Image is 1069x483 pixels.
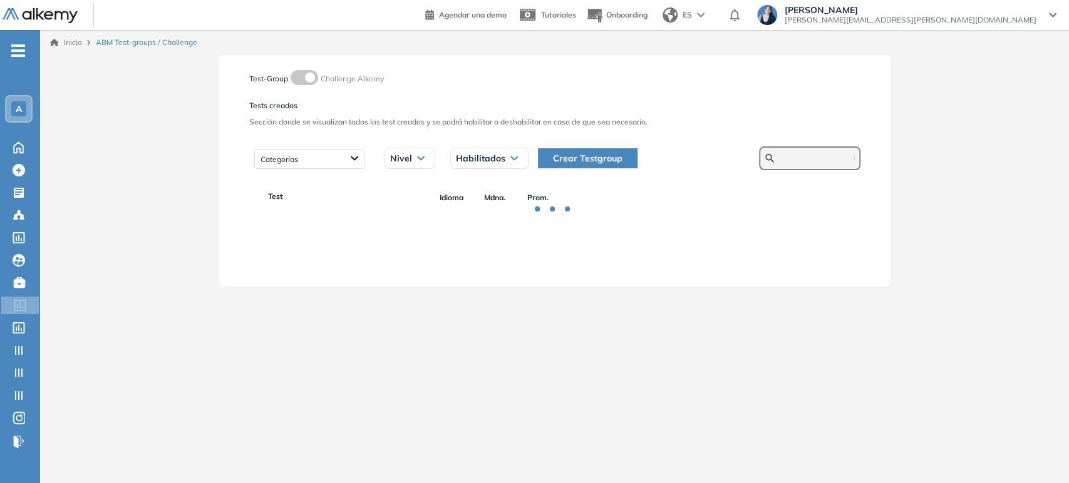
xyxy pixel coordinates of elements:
span: [PERSON_NAME][EMAIL_ADDRESS][PERSON_NAME][DOMAIN_NAME] [785,15,1036,25]
span: Agendar una demo [439,10,507,19]
a: Agendar una demo [425,6,507,21]
button: Crear Testgroup [538,148,638,168]
span: Tutoriales [541,10,576,19]
img: Logo [3,8,78,24]
span: Test-Group [249,74,288,83]
span: Onboarding [606,10,648,19]
span: Test [268,191,283,202]
i: - [11,49,25,52]
a: Inicio [50,37,82,48]
span: Challenge Alkemy [321,74,384,83]
span: Crear Testgroup [553,151,622,165]
span: Mdna. [473,192,516,203]
button: Onboarding [586,2,648,29]
span: Prom. [516,192,559,203]
span: Sección donde se visualizan todos los test creados y se podrá habilitar o deshabilitar en caso de... [249,116,860,128]
img: arrow [697,13,705,18]
div: . [254,257,855,272]
span: Idioma [430,192,473,203]
img: world [663,8,678,23]
div: Widget de chat [844,338,1069,483]
span: [PERSON_NAME] [785,5,1036,15]
span: ABM Test-groups / Challenge [96,37,197,48]
span: Habilitados [456,153,505,163]
span: ES [683,9,692,21]
span: Nivel [390,153,412,163]
iframe: Chat Widget [844,338,1069,483]
span: Tests creados [249,100,860,111]
span: A [16,104,22,114]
